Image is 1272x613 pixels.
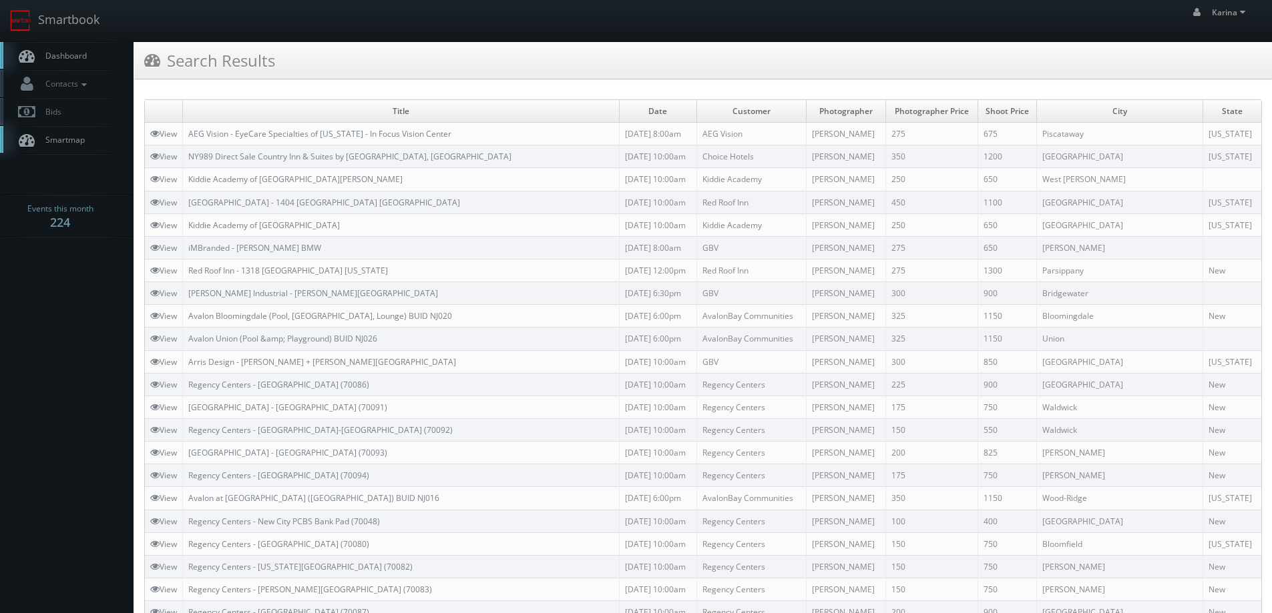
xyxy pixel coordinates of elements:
[39,134,85,145] span: Smartmap
[696,123,806,145] td: AEG Vision
[619,396,696,418] td: [DATE] 10:00am
[619,100,696,123] td: Date
[978,555,1036,578] td: 750
[696,100,806,123] td: Customer
[1203,373,1261,396] td: New
[978,259,1036,281] td: 1300
[1212,7,1249,18] span: Karina
[886,442,978,464] td: 200
[807,373,886,396] td: [PERSON_NAME]
[150,333,177,344] a: View
[619,328,696,350] td: [DATE] 6:00pm
[696,532,806,555] td: Regency Centers
[619,510,696,532] td: [DATE] 10:00am
[619,555,696,578] td: [DATE] 10:00am
[1036,100,1203,123] td: City
[188,516,380,527] a: Regency Centers - New City PCBS Bank Pad (70048)
[886,100,978,123] td: Photographer Price
[1036,555,1203,578] td: [PERSON_NAME]
[886,213,978,236] td: 250
[1203,555,1261,578] td: New
[150,424,177,436] a: View
[696,259,806,281] td: Red Roof Inn
[807,236,886,259] td: [PERSON_NAME]
[807,442,886,464] td: [PERSON_NAME]
[1203,396,1261,418] td: New
[696,396,806,418] td: Regency Centers
[1036,191,1203,213] td: [GEOGRAPHIC_DATA]
[978,396,1036,418] td: 750
[619,373,696,396] td: [DATE] 10:00am
[150,173,177,185] a: View
[1036,145,1203,168] td: [GEOGRAPHIC_DATA]
[696,282,806,305] td: GBV
[978,213,1036,236] td: 650
[696,145,806,168] td: Choice Hotels
[978,464,1036,487] td: 750
[1036,168,1203,191] td: West [PERSON_NAME]
[1203,532,1261,555] td: [US_STATE]
[978,123,1036,145] td: 675
[188,197,460,208] a: [GEOGRAPHIC_DATA] - 1404 [GEOGRAPHIC_DATA] [GEOGRAPHIC_DATA]
[1036,259,1203,281] td: Parsippany
[150,561,177,572] a: View
[1036,487,1203,510] td: Wood-Ridge
[39,106,61,117] span: Bids
[188,538,369,550] a: Regency Centers - [GEOGRAPHIC_DATA] (70080)
[1036,532,1203,555] td: Bloomfield
[619,305,696,328] td: [DATE] 6:00pm
[150,538,177,550] a: View
[1203,259,1261,281] td: New
[886,396,978,418] td: 175
[188,151,511,162] a: NY989 Direct Sale Country Inn & Suites by [GEOGRAPHIC_DATA], [GEOGRAPHIC_DATA]
[1203,487,1261,510] td: [US_STATE]
[978,328,1036,350] td: 1150
[807,418,886,441] td: [PERSON_NAME]
[1036,282,1203,305] td: Bridgewater
[978,578,1036,600] td: 750
[1036,213,1203,236] td: [GEOGRAPHIC_DATA]
[188,470,369,481] a: Regency Centers - [GEOGRAPHIC_DATA] (70094)
[978,168,1036,191] td: 650
[1203,350,1261,373] td: [US_STATE]
[1203,418,1261,441] td: New
[619,464,696,487] td: [DATE] 10:00am
[1203,191,1261,213] td: [US_STATE]
[150,447,177,458] a: View
[150,310,177,322] a: View
[150,470,177,481] a: View
[886,350,978,373] td: 300
[619,442,696,464] td: [DATE] 10:00am
[1203,464,1261,487] td: New
[978,510,1036,532] td: 400
[188,242,321,253] a: iMBranded - [PERSON_NAME] BMW
[1036,328,1203,350] td: Union
[183,100,620,123] td: Title
[619,191,696,213] td: [DATE] 10:00am
[1203,442,1261,464] td: New
[696,213,806,236] td: Kiddie Academy
[1036,418,1203,441] td: Waldwick
[696,236,806,259] td: GBV
[696,442,806,464] td: Regency Centers
[188,492,439,504] a: Avalon at [GEOGRAPHIC_DATA] ([GEOGRAPHIC_DATA]) BUID NJ016
[1036,464,1203,487] td: [PERSON_NAME]
[807,532,886,555] td: [PERSON_NAME]
[696,418,806,441] td: Regency Centers
[696,510,806,532] td: Regency Centers
[619,578,696,600] td: [DATE] 10:00am
[807,464,886,487] td: [PERSON_NAME]
[39,50,87,61] span: Dashboard
[886,487,978,510] td: 350
[619,168,696,191] td: [DATE] 10:00am
[807,328,886,350] td: [PERSON_NAME]
[978,100,1036,123] td: Shoot Price
[696,350,806,373] td: GBV
[1036,578,1203,600] td: [PERSON_NAME]
[696,578,806,600] td: Regency Centers
[1203,213,1261,236] td: [US_STATE]
[39,78,90,89] span: Contacts
[978,442,1036,464] td: 825
[886,145,978,168] td: 350
[978,532,1036,555] td: 750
